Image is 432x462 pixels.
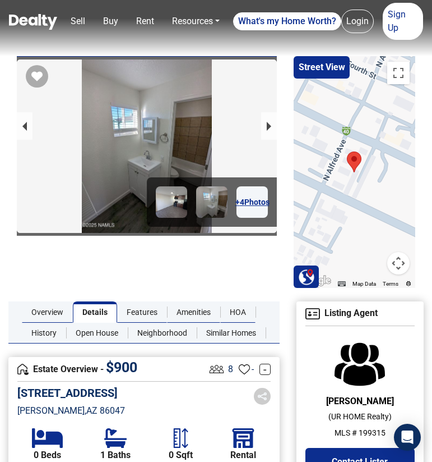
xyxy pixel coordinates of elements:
[305,308,320,319] img: Agent
[100,450,131,460] b: 1 Baths
[207,359,226,379] img: Listing View
[17,112,32,140] button: previous slide / item
[73,301,117,323] a: Details
[383,281,398,287] a: Terms
[252,363,254,376] span: -
[99,10,123,33] a: Buy
[230,450,256,460] b: Rental
[305,308,415,319] h4: Listing Agent
[387,62,410,84] button: Toggle fullscreen view
[22,301,73,323] a: Overview
[259,364,271,375] a: -
[17,404,125,418] p: [PERSON_NAME] , AZ 86047
[239,364,250,375] img: Favourites
[387,252,410,275] button: Map camera controls
[196,186,227,218] img: Image
[156,186,187,218] img: Image
[338,280,346,288] button: Keyboard shortcuts
[236,186,268,218] a: +4Photos
[220,301,256,323] a: HOA
[261,112,277,140] button: next slide / item
[197,322,266,344] a: Similar Homes
[352,280,376,288] button: Map Data
[294,56,350,79] button: Street View
[117,301,167,323] a: Features
[169,450,193,460] b: 0 Sqft
[305,396,415,406] h6: [PERSON_NAME]
[233,12,341,30] a: What's my Home Worth?
[66,10,90,33] a: Sell
[34,450,61,460] b: 0 Beds
[405,281,412,287] a: Report errors in the road map or imagery to Google
[17,363,207,376] h4: Estate Overview -
[17,364,29,375] img: Overview
[128,322,197,344] a: Neighborhood
[132,10,159,33] a: Rent
[168,10,224,33] a: Resources
[9,14,57,30] img: Dealty - Buy, Sell & Rent Homes
[6,428,39,462] iframe: BigID CMP Widget
[66,322,128,344] a: Open House
[341,10,374,33] a: Login
[394,424,421,451] div: Open Intercom Messenger
[298,268,315,285] img: Search Homes at Dealty
[305,427,415,439] p: MLS # 199315
[17,386,125,400] h5: [STREET_ADDRESS]
[167,301,220,323] a: Amenities
[228,363,233,376] span: 8
[106,359,137,376] span: $ 900
[383,3,423,40] a: Sign Up
[335,342,385,387] img: Agent
[305,411,415,423] p: ( UR HOME Realty )
[22,322,66,344] a: History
